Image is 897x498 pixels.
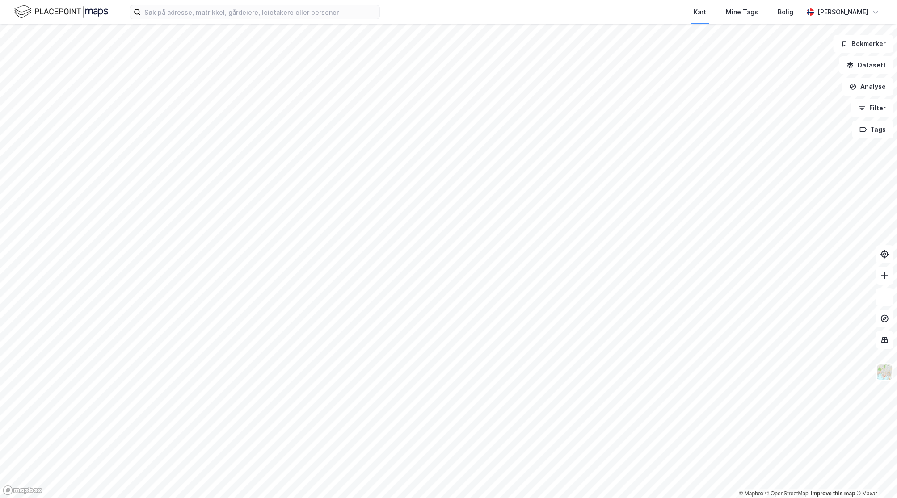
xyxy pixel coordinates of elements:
[726,7,758,17] div: Mine Tags
[839,56,893,74] button: Datasett
[852,455,897,498] div: Kontrollprogram for chat
[141,5,379,19] input: Søk på adresse, matrikkel, gårdeiere, leietakere eller personer
[833,35,893,53] button: Bokmerker
[842,78,893,96] button: Analyse
[3,485,42,495] a: Mapbox homepage
[876,364,893,381] img: Z
[817,7,868,17] div: [PERSON_NAME]
[778,7,793,17] div: Bolig
[14,4,108,20] img: logo.f888ab2527a4732fd821a326f86c7f29.svg
[811,490,855,497] a: Improve this map
[851,99,893,117] button: Filter
[852,121,893,138] button: Tags
[765,490,809,497] a: OpenStreetMap
[694,7,706,17] div: Kart
[852,455,897,498] iframe: Chat Widget
[739,490,763,497] a: Mapbox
